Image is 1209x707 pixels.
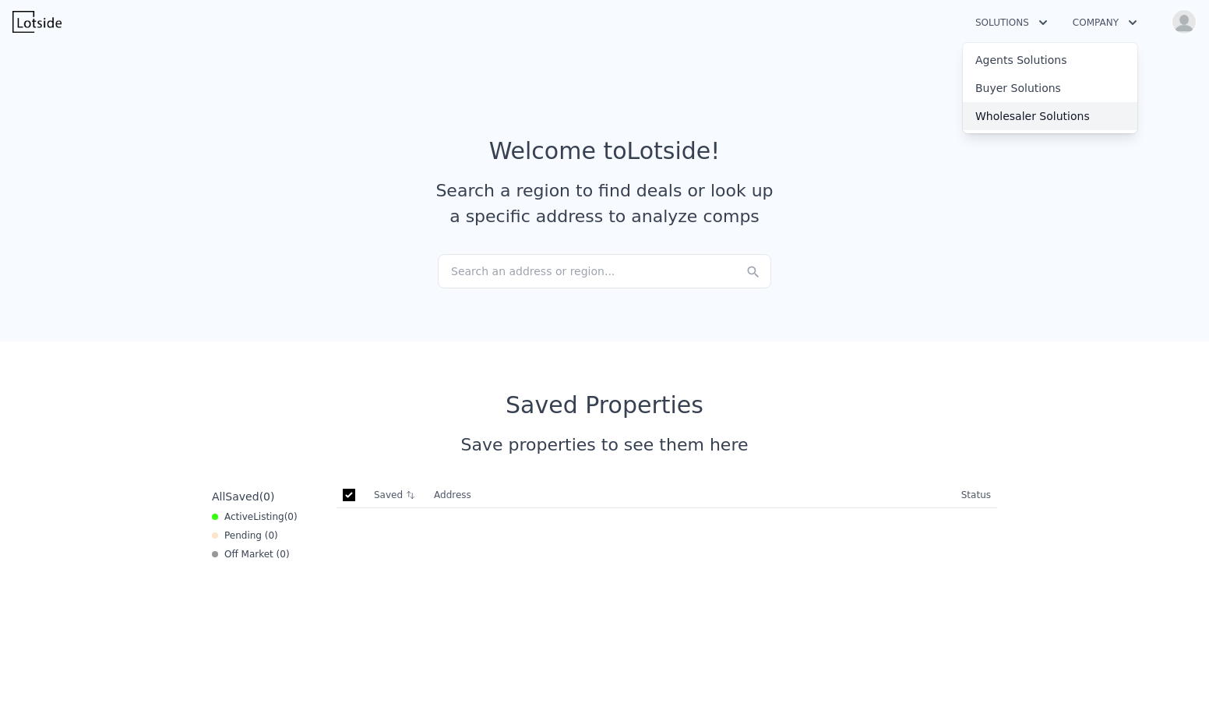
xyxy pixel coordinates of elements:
th: Address [428,483,955,508]
div: Welcome to Lotside ! [489,137,721,165]
button: Solutions [963,9,1060,37]
div: Solutions [963,43,1137,133]
div: Saved Properties [206,391,1003,419]
div: Pending ( 0 ) [212,529,278,542]
span: Listing [253,511,284,522]
a: Agents Solutions [963,46,1137,74]
a: Buyer Solutions [963,74,1137,102]
div: Search a region to find deals or look up a specific address to analyze comps [430,178,779,229]
img: Lotside [12,11,62,33]
div: Off Market ( 0 ) [212,548,290,560]
th: Status [955,483,997,508]
a: Wholesaler Solutions [963,102,1137,130]
div: Save properties to see them here [206,432,1003,458]
div: All ( 0 ) [212,489,274,504]
span: Active ( 0 ) [224,511,298,523]
img: avatar [1172,9,1197,34]
span: Saved [225,490,259,503]
div: Search an address or region... [438,254,771,288]
button: Company [1060,9,1150,37]
th: Saved [368,483,428,507]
